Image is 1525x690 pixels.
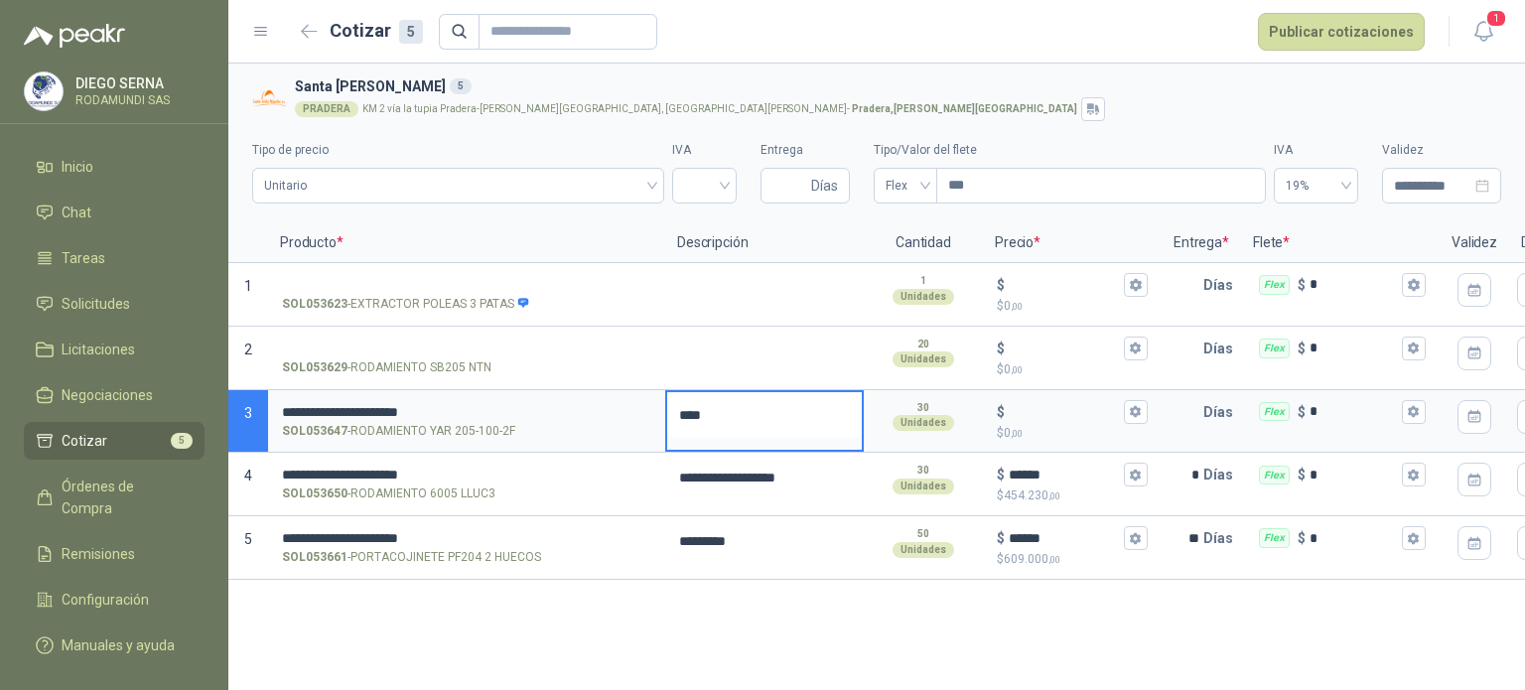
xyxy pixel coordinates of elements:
[1259,339,1290,358] div: Flex
[62,430,107,452] span: Cotizar
[1203,265,1241,305] p: Días
[450,78,472,94] div: 5
[1009,341,1120,355] input: $$0,00
[1402,463,1426,486] button: Flex $
[252,81,287,116] img: Company Logo
[1310,341,1398,355] input: Flex $
[1259,402,1290,422] div: Flex
[62,589,149,611] span: Configuración
[1465,14,1501,50] button: 1
[983,223,1162,263] p: Precio
[1298,338,1306,359] p: $
[672,141,737,160] label: IVA
[997,550,1148,569] p: $
[244,342,252,357] span: 2
[1004,299,1023,313] span: 0
[1485,9,1507,28] span: 1
[1259,466,1290,485] div: Flex
[997,297,1148,316] p: $
[282,342,651,356] input: SOL053629-RODAMIENTO SB205 NTN
[1382,141,1501,160] label: Validez
[244,405,252,421] span: 3
[282,484,495,503] p: - RODAMIENTO 6005 LLUC3
[264,171,652,201] span: Unitario
[1203,392,1241,432] p: Días
[282,531,651,546] input: SOL053661-PORTACOJINETE PF204 2 HUECOS
[282,468,651,483] input: SOL053650-RODAMIENTO 6005 LLUC3
[1124,337,1148,360] button: $$0,00
[917,526,929,542] p: 50
[811,169,838,203] span: Días
[997,424,1148,443] p: $
[1004,488,1060,502] span: 454.230
[1124,526,1148,550] button: $$609.000,00
[1203,518,1241,558] p: Días
[893,479,954,494] div: Unidades
[665,223,864,263] p: Descripción
[1048,554,1060,565] span: ,00
[1203,455,1241,494] p: Días
[62,293,130,315] span: Solicitudes
[997,338,1005,359] p: $
[1259,275,1290,295] div: Flex
[282,358,491,377] p: - RODAMIENTO SB205 NTN
[761,141,850,160] label: Entrega
[24,24,125,48] img: Logo peakr
[1259,528,1290,548] div: Flex
[24,626,205,664] a: Manuales y ayuda
[1258,13,1425,51] button: Publicar cotizaciones
[1402,337,1426,360] button: Flex $
[330,17,423,45] h2: Cotizar
[24,581,205,619] a: Configuración
[893,542,954,558] div: Unidades
[282,278,651,293] input: SOL053623-EXTRACTOR POLEAS 3 PATAS
[1004,426,1023,440] span: 0
[1162,223,1241,263] p: Entrega
[62,543,135,565] span: Remisiones
[874,141,1266,160] label: Tipo/Valor del flete
[62,156,93,178] span: Inicio
[1009,404,1120,419] input: $$0,00
[62,247,105,269] span: Tareas
[295,75,1493,97] h3: Santa [PERSON_NAME]
[244,468,252,483] span: 4
[244,531,252,547] span: 5
[1124,463,1148,486] button: $$454.230,00
[24,194,205,231] a: Chat
[24,239,205,277] a: Tareas
[1004,552,1060,566] span: 609.000
[1310,468,1398,483] input: Flex $
[252,141,664,160] label: Tipo de precio
[24,468,205,527] a: Órdenes de Compra
[1298,527,1306,549] p: $
[1310,277,1398,292] input: Flex $
[997,486,1148,505] p: $
[917,463,929,479] p: 30
[75,94,200,106] p: RODAMUNDI SAS
[282,295,530,314] p: - EXTRACTOR POLEAS 3 PATAS
[24,331,205,368] a: Licitaciones
[62,476,186,519] span: Órdenes de Compra
[24,148,205,186] a: Inicio
[295,101,358,117] div: PRADERA
[997,274,1005,296] p: $
[1009,277,1120,292] input: $$0,00
[1011,364,1023,375] span: ,00
[24,285,205,323] a: Solicitudes
[282,295,347,314] strong: SOL053623
[1286,171,1346,201] span: 19%
[1241,223,1440,263] p: Flete
[1298,401,1306,423] p: $
[282,484,347,503] strong: SOL053650
[917,337,929,352] p: 20
[282,548,541,567] p: - PORTACOJINETE PF204 2 HUECOS
[1009,531,1120,546] input: $$609.000,00
[24,535,205,573] a: Remisiones
[1048,490,1060,501] span: ,00
[1402,273,1426,297] button: Flex $
[399,20,423,44] div: 5
[282,358,347,377] strong: SOL053629
[997,360,1148,379] p: $
[1274,141,1358,160] label: IVA
[920,273,926,289] p: 1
